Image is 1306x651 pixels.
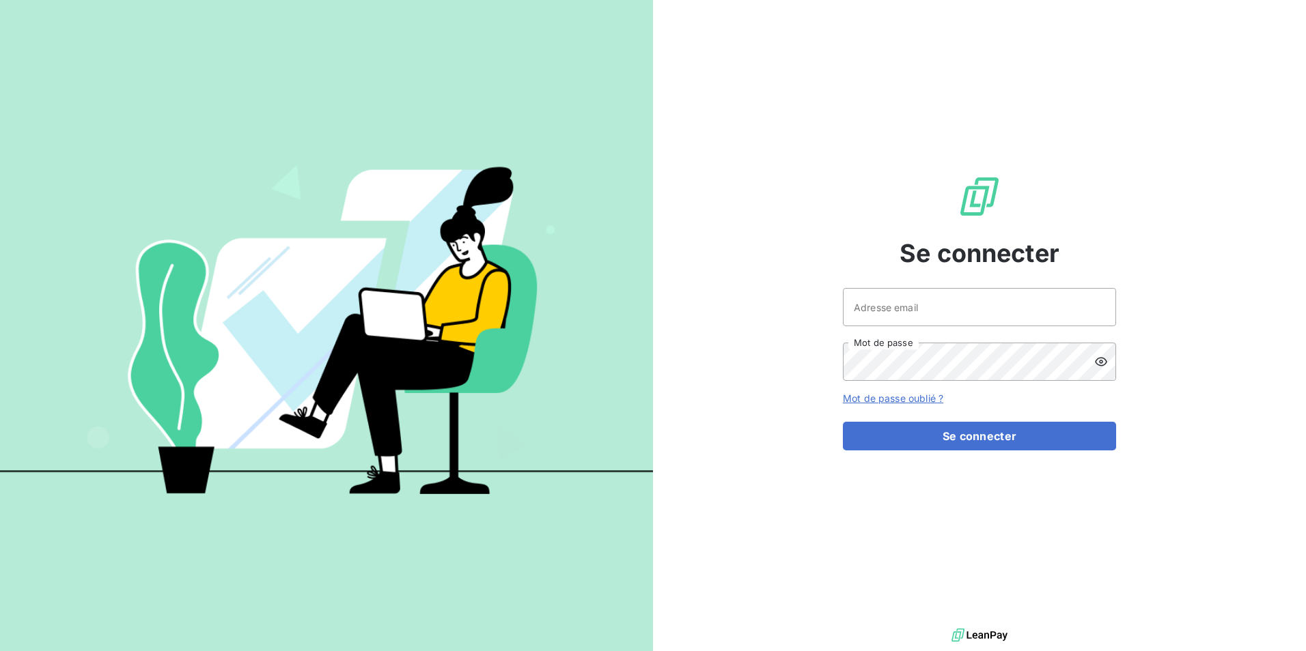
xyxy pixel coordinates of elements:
[951,625,1008,646] img: logo
[843,392,943,404] a: Mot de passe oublié ?
[843,422,1116,450] button: Se connecter
[843,288,1116,326] input: placeholder
[958,175,1001,218] img: Logo LeanPay
[900,235,1059,272] span: Se connecter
